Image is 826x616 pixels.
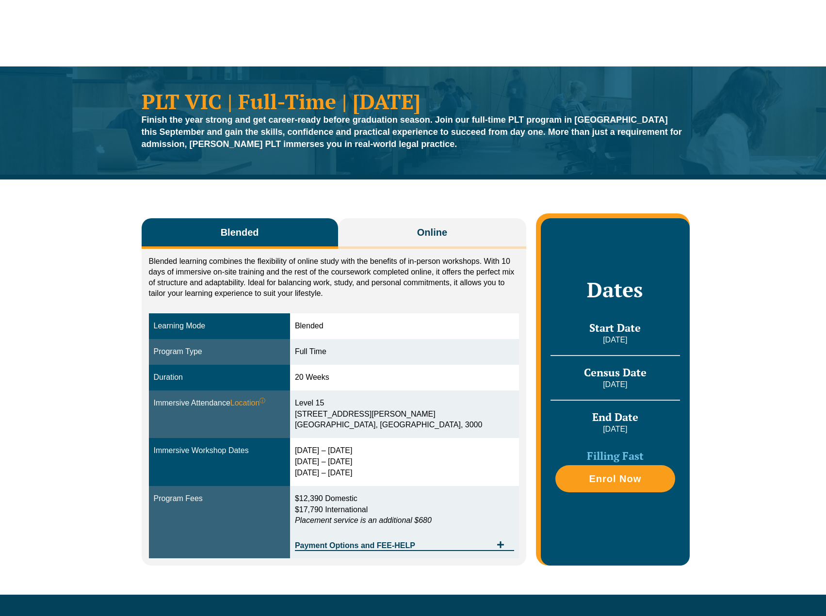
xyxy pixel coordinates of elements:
[551,424,680,435] p: [DATE]
[589,474,641,484] span: Enrol Now
[587,449,644,463] span: Filling Fast
[295,321,514,332] div: Blended
[154,493,285,504] div: Program Fees
[592,410,638,424] span: End Date
[295,542,492,550] span: Payment Options and FEE-HELP
[555,465,675,492] a: Enrol Now
[295,445,514,479] div: [DATE] – [DATE] [DATE] – [DATE] [DATE] – [DATE]
[149,256,519,299] p: Blended learning combines the flexibility of online study with the benefits of in-person workshop...
[584,365,647,379] span: Census Date
[295,505,368,514] span: $17,790 International
[154,321,285,332] div: Learning Mode
[154,398,285,409] div: Immersive Attendance
[589,321,641,335] span: Start Date
[221,226,259,239] span: Blended
[154,372,285,383] div: Duration
[154,445,285,456] div: Immersive Workshop Dates
[295,494,357,503] span: $12,390 Domestic
[295,372,514,383] div: 20 Weeks
[295,398,514,431] div: Level 15 [STREET_ADDRESS][PERSON_NAME] [GEOGRAPHIC_DATA], [GEOGRAPHIC_DATA], 3000
[230,398,266,409] span: Location
[142,218,527,566] div: Tabs. Open items with Enter or Space, close with Escape and navigate using the Arrow keys.
[551,335,680,345] p: [DATE]
[417,226,447,239] span: Online
[295,346,514,357] div: Full Time
[295,516,432,524] em: Placement service is an additional $680
[154,346,285,357] div: Program Type
[142,91,685,112] h1: PLT VIC | Full-Time | [DATE]
[142,115,682,149] strong: Finish the year strong and get career-ready before graduation season. Join our full-time PLT prog...
[551,379,680,390] p: [DATE]
[551,277,680,302] h2: Dates
[259,397,265,404] sup: ⓘ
